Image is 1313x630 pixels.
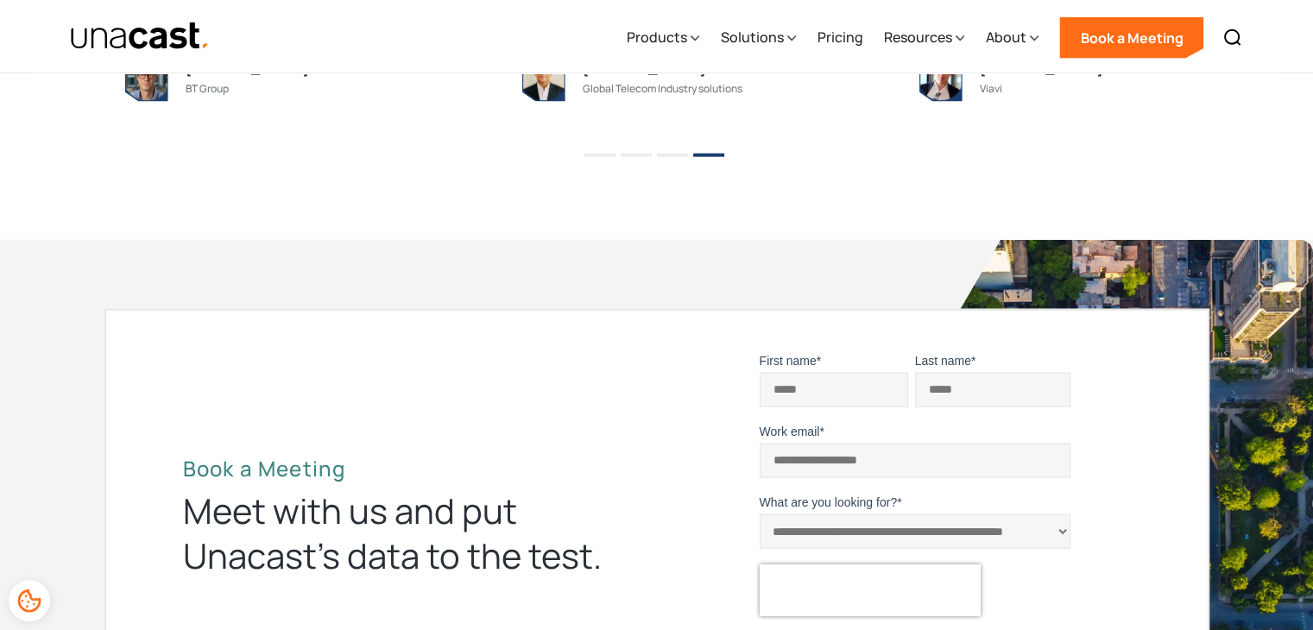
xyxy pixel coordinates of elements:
div: Meet with us and put Unacast’s data to the test. [183,488,632,578]
div: Solutions [720,3,796,73]
img: person image [126,54,167,101]
a: Book a Meeting [1059,17,1203,59]
span: First name [760,354,817,368]
iframe: reCAPTCHA [760,564,981,616]
div: Resources [883,3,964,73]
button: 3 of 2 [657,154,688,157]
button: 2 of 2 [621,154,652,157]
div: About [985,27,1026,47]
img: person image [920,54,962,101]
div: Products [626,3,699,73]
button: 1 of 2 [584,154,615,157]
h2: Book a Meeting [183,456,632,482]
span: Last name [915,354,971,368]
div: Cookie Preferences [9,580,50,621]
span: What are you looking for? [760,495,898,509]
div: BT Group [186,80,229,98]
a: Pricing [817,3,862,73]
a: home [70,22,211,52]
div: Products [626,27,686,47]
img: Unacast text logo [70,22,211,52]
div: About [985,3,1038,73]
img: Search icon [1222,28,1243,48]
span: Work email [760,425,820,438]
div: Global Telecom Industry solutions [583,80,742,98]
div: Viavi [980,80,1002,98]
img: person image [523,54,565,101]
button: 4 of 2 [693,154,724,157]
div: Solutions [720,27,783,47]
div: Resources [883,27,951,47]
